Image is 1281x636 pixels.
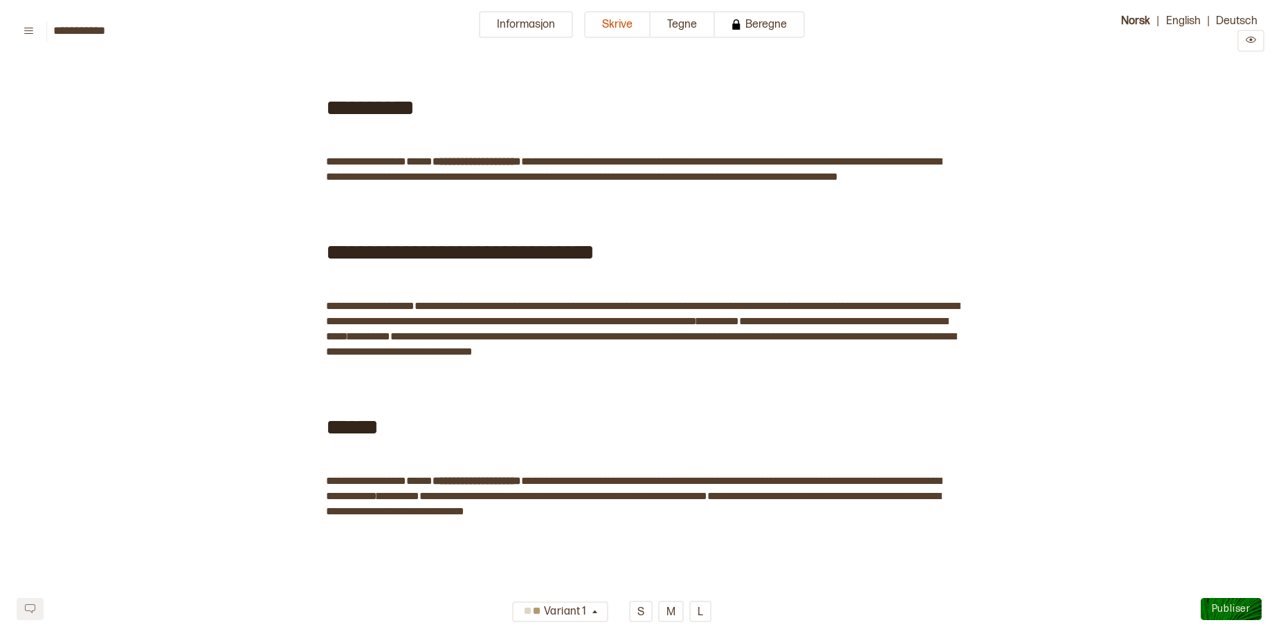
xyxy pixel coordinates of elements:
a: Preview [1237,35,1264,48]
div: Variant 1 [520,601,590,624]
a: Skrive [584,11,651,52]
button: Norsk [1114,11,1157,30]
a: Tegne [651,11,715,52]
button: English [1159,11,1208,30]
button: Informasjon [479,11,573,38]
button: S [629,601,653,622]
a: Beregne [715,11,805,52]
span: Publiser [1212,603,1251,615]
button: L [689,601,711,622]
button: Deutsch [1209,11,1264,30]
button: Variant 1 [512,601,608,622]
svg: Preview [1246,35,1256,45]
button: Publiser [1201,598,1262,620]
button: Preview [1237,30,1264,52]
button: Skrive [584,11,651,38]
button: Tegne [651,11,715,38]
button: M [658,601,684,622]
div: | | [1091,11,1264,52]
button: Beregne [715,11,805,38]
